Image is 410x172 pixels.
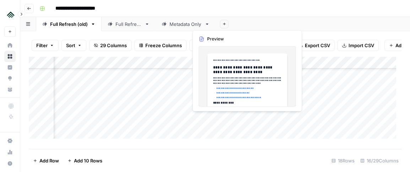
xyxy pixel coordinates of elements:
a: Usage [4,146,16,158]
button: Undo [233,40,261,51]
a: Insights [4,62,16,73]
button: Add 10 Rows [63,155,107,166]
button: Redo [264,40,291,51]
span: Add 10 Rows [74,157,102,164]
button: 29 Columns [89,40,131,51]
a: Browse [4,51,16,62]
a: Your Data [4,84,16,95]
img: Uplisting Logo [4,8,17,21]
span: Row Height [200,42,226,49]
div: 16/29 Columns [357,155,401,166]
button: Import CSV [338,40,379,51]
button: Add Row [29,155,63,166]
span: Export CSV [305,42,330,49]
a: Metadata Only [156,17,216,31]
div: 18 Rows [329,155,357,166]
a: Opportunities [4,73,16,84]
a: Home [4,40,16,51]
a: Full Refresh (old) [36,17,102,31]
div: Full Refresh [115,21,142,28]
div: Metadata Only [169,21,202,28]
span: Redo [275,42,286,49]
span: Import CSV [349,42,374,49]
span: Sort [66,42,75,49]
span: Filter [36,42,48,49]
button: Help + Support [4,158,16,169]
a: Full Refresh [102,17,156,31]
button: Freeze Columns [134,40,187,51]
button: Filter [32,40,59,51]
button: Export CSV [294,40,335,51]
span: Undo [244,42,257,49]
a: Settings [4,135,16,146]
span: Freeze Columns [145,42,182,49]
span: Add Row [39,157,59,164]
button: Sort [61,40,86,51]
button: Row Height [189,40,231,51]
div: Full Refresh (old) [50,21,88,28]
span: 29 Columns [100,42,127,49]
button: Workspace: Uplisting [4,6,16,23]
